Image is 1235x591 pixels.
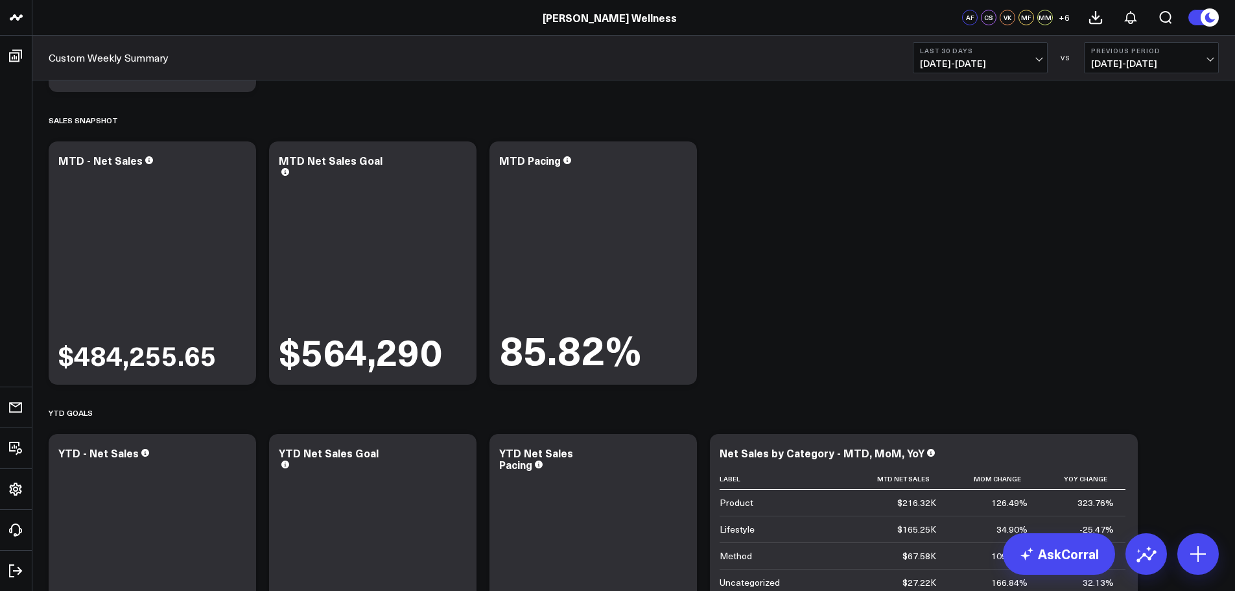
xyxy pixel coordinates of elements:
[720,468,849,490] th: Label
[920,47,1041,54] b: Last 30 Days
[902,576,936,589] div: $27.22K
[902,549,936,562] div: $67.58K
[720,523,755,536] div: Lifestyle
[897,496,936,509] div: $216.32K
[1084,42,1219,73] button: Previous Period[DATE]-[DATE]
[1018,10,1034,25] div: MF
[849,468,948,490] th: Mtd Net Sales
[279,446,379,460] div: YTD Net Sales Goal
[991,576,1028,589] div: 166.84%
[58,153,143,167] div: MTD - Net Sales
[720,496,753,509] div: Product
[1039,468,1125,490] th: Yoy Change
[279,332,442,368] div: $564,290
[1077,496,1114,509] div: 323.76%
[279,153,382,167] div: MTD Net Sales Goal
[1000,10,1015,25] div: VK
[1056,10,1072,25] button: +6
[720,549,752,562] div: Method
[543,10,677,25] a: [PERSON_NAME] Wellness
[58,446,139,460] div: YTD - Net Sales
[720,446,924,460] div: Net Sales by Category - MTD, MoM, YoY
[1054,54,1077,62] div: VS
[1079,523,1114,536] div: -25.47%
[913,42,1048,73] button: Last 30 Days[DATE]-[DATE]
[991,496,1028,509] div: 126.49%
[1091,58,1212,69] span: [DATE] - [DATE]
[49,51,169,65] a: Custom Weekly Summary
[1003,533,1115,575] a: AskCorral
[49,105,118,135] div: Sales Snapshot
[49,398,93,428] div: YTD Goals
[991,549,1028,562] div: 109.19%
[897,523,936,536] div: $165.25K
[499,153,561,167] div: MTD Pacing
[499,446,573,472] div: YTD Net Sales Pacing
[981,10,996,25] div: CS
[1091,47,1212,54] b: Previous Period
[1059,13,1070,22] span: + 6
[499,328,642,368] div: 85.82%
[996,523,1028,536] div: 34.90%
[720,576,780,589] div: Uncategorized
[962,10,978,25] div: AF
[920,58,1041,69] span: [DATE] - [DATE]
[1037,10,1053,25] div: MM
[1083,576,1114,589] div: 32.13%
[948,468,1039,490] th: Mom Change
[58,342,217,368] div: $484,255.65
